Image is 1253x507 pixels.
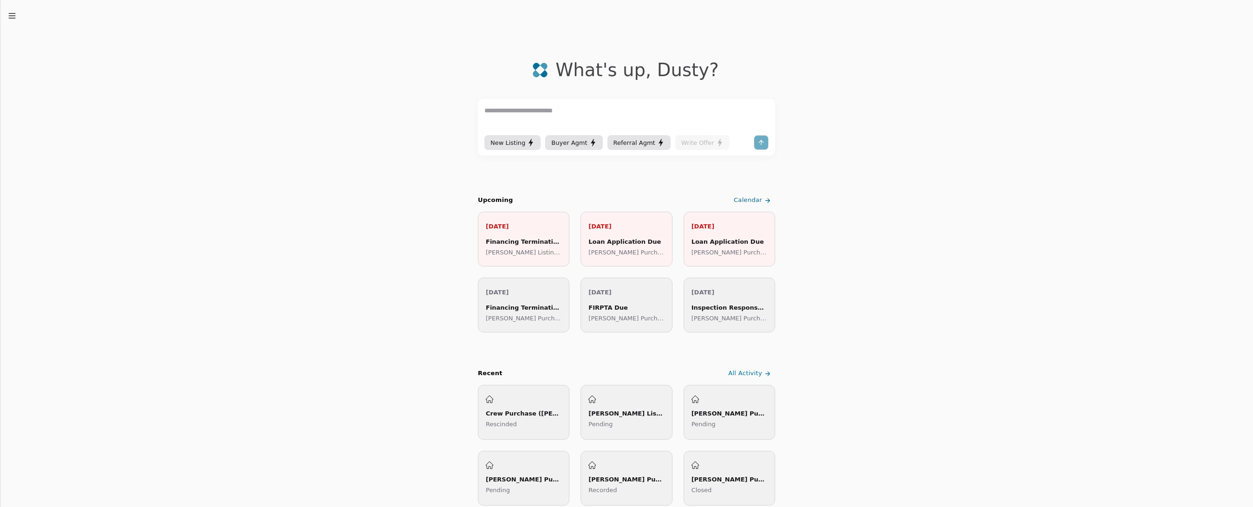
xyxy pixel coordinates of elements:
a: [DATE]Financing Termination Deadline[PERSON_NAME] Purchase (Holiday Circle) [478,278,569,332]
div: [PERSON_NAME] Purchase ([PERSON_NAME] Drive) [692,474,767,484]
div: Recent [478,369,503,378]
p: [DATE] [588,287,664,297]
a: [PERSON_NAME] Purchase ([GEOGRAPHIC_DATA])Pending [478,451,569,506]
a: [DATE]Loan Application Due[PERSON_NAME] Purchase ([GEOGRAPHIC_DATA]) [581,212,672,266]
div: What's up , Dusty ? [555,59,719,80]
a: Calendar [732,193,775,208]
img: logo [532,62,548,78]
div: Financing Termination Deadline [486,237,561,247]
div: Loan Application Due [692,237,767,247]
a: [PERSON_NAME] Listing (Arsenal Way)Pending [581,385,672,440]
span: All Activity [728,369,762,378]
p: Rescinded [486,419,561,429]
button: Referral Agmt [607,135,671,150]
div: FIRPTA Due [588,303,664,312]
a: [DATE]Loan Application Due[PERSON_NAME] Purchase ([GEOGRAPHIC_DATA]) [684,212,775,266]
p: Closed [692,485,767,495]
p: [PERSON_NAME] Purchase ([GEOGRAPHIC_DATA]) [692,313,767,323]
a: Crew Purchase ([PERSON_NAME][GEOGRAPHIC_DATA])Rescinded [478,385,569,440]
a: [PERSON_NAME] Purchase ([GEOGRAPHIC_DATA])Pending [684,385,775,440]
a: [PERSON_NAME] Purchase ([PERSON_NAME] Drive)Closed [684,451,775,506]
p: [PERSON_NAME] Purchase ([GEOGRAPHIC_DATA]) [588,247,664,257]
p: [DATE] [486,221,561,231]
p: [DATE] [486,287,561,297]
p: [DATE] [692,287,767,297]
span: Referral Agmt [613,138,655,148]
p: [PERSON_NAME] Purchase ([GEOGRAPHIC_DATA]) [692,247,767,257]
a: [DATE]FIRPTA Due[PERSON_NAME] Purchase ([GEOGRAPHIC_DATA]) [581,278,672,332]
span: Buyer Agmt [551,138,587,148]
p: Pending [588,419,664,429]
div: Crew Purchase ([PERSON_NAME][GEOGRAPHIC_DATA]) [486,409,561,418]
p: [DATE] [588,221,664,231]
p: Pending [692,419,767,429]
p: Recorded [588,485,664,495]
div: [PERSON_NAME] Purchase ([GEOGRAPHIC_DATA]) [486,474,561,484]
p: Pending [486,485,561,495]
div: New Listing [490,138,535,148]
div: [PERSON_NAME] Listing (Arsenal Way) [588,409,664,418]
a: [DATE]Inspection Response Due[PERSON_NAME] Purchase ([GEOGRAPHIC_DATA]) [684,278,775,332]
div: Financing Termination Deadline [486,303,561,312]
a: All Activity [726,366,775,381]
div: [PERSON_NAME] Purchase (Lot 3 Div 2 [PERSON_NAME]) [588,474,664,484]
h2: Upcoming [478,195,513,205]
button: New Listing [484,135,541,150]
div: Inspection Response Due [692,303,767,312]
p: [PERSON_NAME] Listing (Arsenal Way) [486,247,561,257]
div: [PERSON_NAME] Purchase ([GEOGRAPHIC_DATA]) [692,409,767,418]
button: Buyer Agmt [545,135,602,150]
span: Calendar [734,195,762,205]
a: [DATE]Financing Termination Deadline[PERSON_NAME] Listing (Arsenal Way) [478,212,569,266]
div: Loan Application Due [588,237,664,247]
p: [PERSON_NAME] Purchase ([GEOGRAPHIC_DATA]) [588,313,664,323]
a: [PERSON_NAME] Purchase (Lot 3 Div 2 [PERSON_NAME])Recorded [581,451,672,506]
p: [PERSON_NAME] Purchase (Holiday Circle) [486,313,561,323]
p: [DATE] [692,221,767,231]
